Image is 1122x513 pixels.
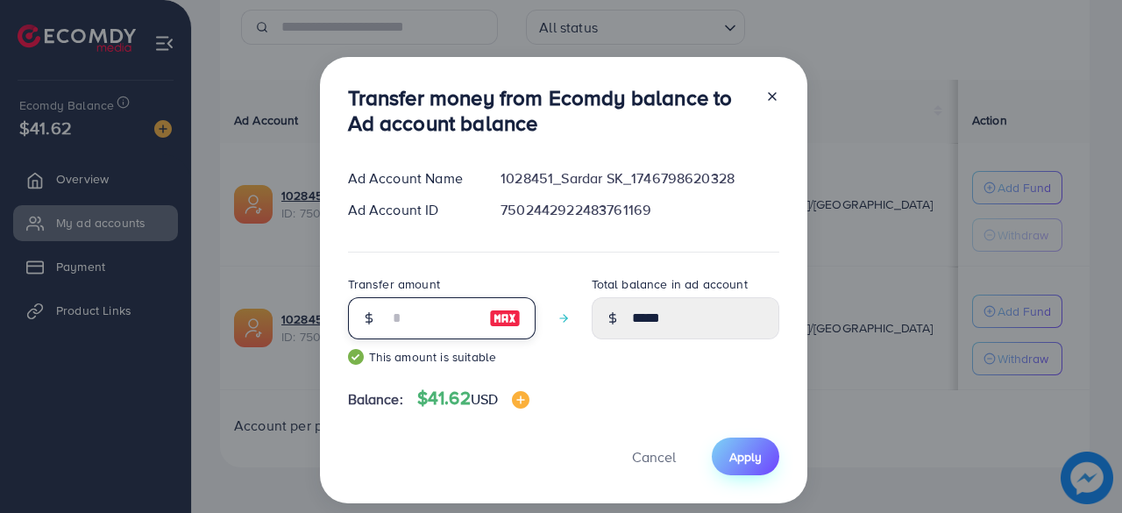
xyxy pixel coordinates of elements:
span: USD [471,389,498,409]
h4: $41.62 [417,388,529,410]
span: Cancel [632,447,676,467]
div: 1028451_Sardar SK_1746798620328 [486,168,792,189]
h3: Transfer money from Ecomdy balance to Ad account balance [348,85,751,136]
img: guide [348,349,364,365]
img: image [489,308,521,329]
button: Cancel [610,438,698,475]
label: Transfer amount [348,275,440,293]
div: Ad Account ID [334,200,487,220]
button: Apply [712,438,779,475]
span: Balance: [348,389,403,410]
img: image [512,391,529,409]
small: This amount is suitable [348,348,536,366]
div: Ad Account Name [334,168,487,189]
span: Apply [729,448,762,466]
label: Total balance in ad account [592,275,748,293]
div: 7502442922483761169 [486,200,792,220]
